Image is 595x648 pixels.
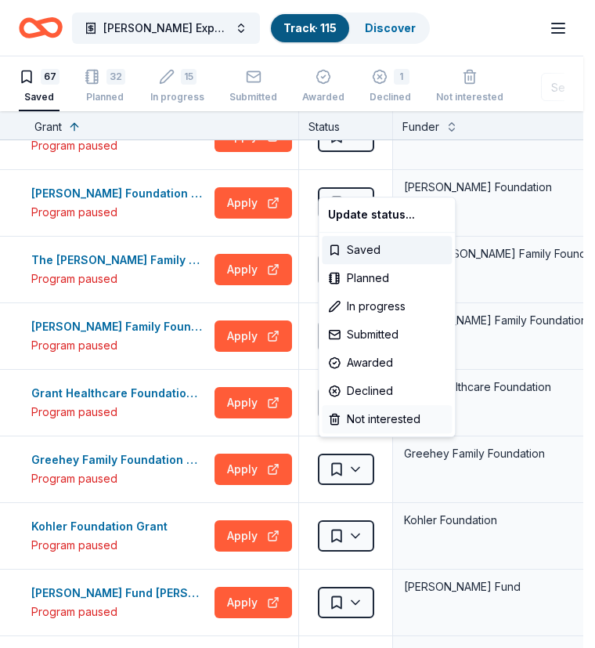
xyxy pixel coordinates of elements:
[322,349,452,377] div: Awarded
[322,201,452,229] div: Update status...
[322,236,452,264] div: Saved
[322,377,452,405] div: Declined
[322,292,452,320] div: In progress
[322,320,452,349] div: Submitted
[322,405,452,433] div: Not interested
[322,264,452,292] div: Planned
